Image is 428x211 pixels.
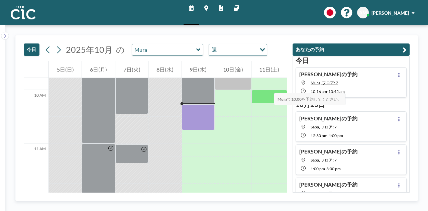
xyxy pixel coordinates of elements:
img: organization-logo [11,6,35,19]
span: - [325,166,326,171]
div: 9日(木) [182,61,215,78]
span: 1:00 PM [311,166,325,171]
span: の [116,44,125,55]
input: Mura [132,44,196,55]
div: 11日(土) [251,61,287,78]
b: Mura [278,97,287,102]
div: 7日(火) [115,61,148,78]
span: 2025年10月 [66,44,113,55]
div: 8日(水) [148,61,181,78]
span: Saba, フロア: 7 [311,191,337,196]
span: Mura, フロア: 7 [311,80,338,85]
button: あなたの予約 [293,43,410,56]
span: Saba, フロア: 7 [311,124,337,129]
span: 10:16 AM [311,89,327,94]
span: Saba, フロア: 7 [311,157,337,163]
h3: 10月23日 [296,100,407,109]
span: 12:30 PM [311,133,327,138]
span: で を予約してください。 [274,93,345,105]
div: 11 AM [24,143,48,197]
div: 10 AM [24,90,48,143]
h3: 今日 [296,56,407,65]
span: 10:45 AM [328,89,345,94]
div: Search for option [209,44,267,56]
div: 6日(月) [82,61,115,78]
div: 10日(金) [215,61,251,78]
span: 週 [210,45,218,54]
h4: [PERSON_NAME]の予約 [299,148,357,155]
span: 1:00 PM [329,133,343,138]
span: - [327,133,329,138]
span: AM [359,10,367,16]
h4: [PERSON_NAME]の予約 [299,181,357,188]
h4: [PERSON_NAME]の予約 [299,115,357,122]
span: [PERSON_NAME] [371,10,409,16]
b: 10:00 [291,97,302,102]
input: Search for option [219,45,256,54]
h4: [PERSON_NAME]の予約 [299,71,357,78]
div: 5日(日) [49,61,82,78]
span: 3:00 PM [326,166,341,171]
span: - [327,89,328,94]
button: 今日 [24,43,39,56]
